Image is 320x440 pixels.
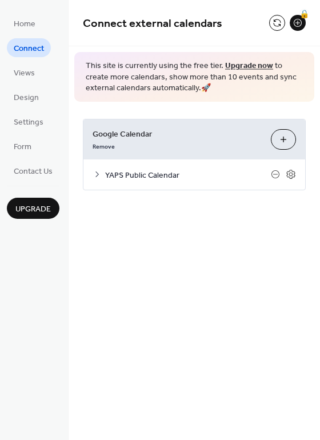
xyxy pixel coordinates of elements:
a: Connect [7,38,51,57]
span: This site is currently using the free tier. to create more calendars, show more than 10 events an... [86,61,303,94]
a: Views [7,63,42,82]
span: Contact Us [14,166,53,178]
span: Google Calendar [93,128,262,140]
span: YAPS Public Calendar [105,169,271,181]
span: Home [14,18,35,30]
span: Settings [14,117,43,129]
span: Views [14,67,35,79]
span: Design [14,92,39,104]
span: Connect [14,43,44,55]
a: Settings [7,112,50,131]
a: Home [7,14,42,33]
a: Form [7,137,38,155]
a: Design [7,87,46,106]
span: Form [14,141,31,153]
a: Contact Us [7,161,59,180]
span: Remove [93,142,115,150]
span: Connect external calendars [83,13,222,35]
span: Upgrade [15,203,51,215]
a: Upgrade now [225,58,273,74]
button: Upgrade [7,198,59,219]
